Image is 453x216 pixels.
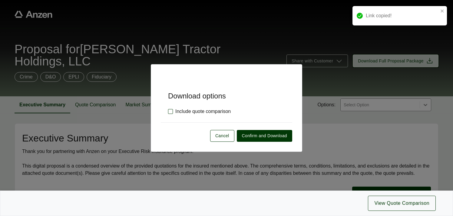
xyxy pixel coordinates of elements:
[374,200,429,207] span: View Quote Comparison
[237,130,292,142] button: Confirm and Download
[210,130,234,142] button: Cancel
[440,8,445,13] button: close
[161,81,292,101] h5: Download options
[242,133,287,139] span: Confirm and Download
[168,108,231,115] label: Include quote comparison
[368,196,436,211] button: View Quote Comparison
[215,133,229,139] span: Cancel
[366,12,438,19] div: Link copied!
